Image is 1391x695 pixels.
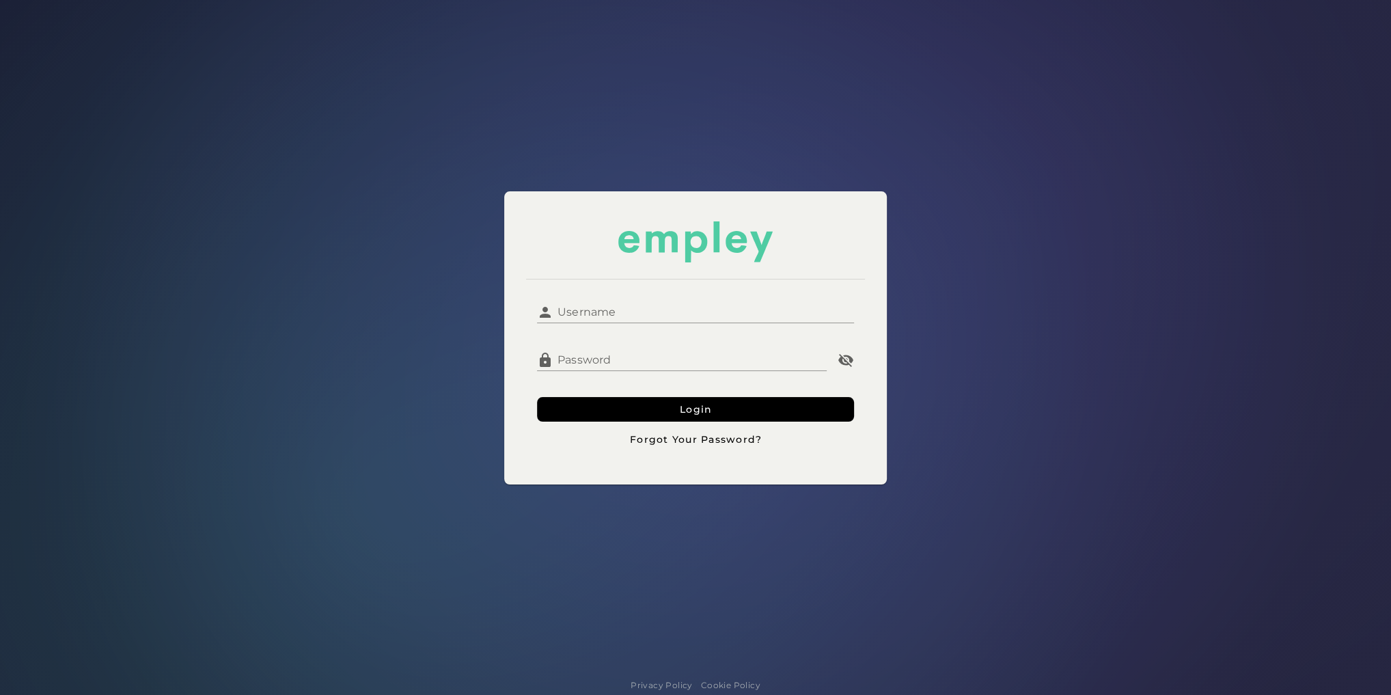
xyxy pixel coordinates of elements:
a: Privacy Policy [631,679,693,692]
button: Forgot Your Password? [537,427,854,452]
i: Password appended action [838,352,854,368]
span: Forgot Your Password? [629,433,762,446]
button: Login [537,397,854,422]
span: Login [679,403,713,415]
a: Cookie Policy [701,679,760,692]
